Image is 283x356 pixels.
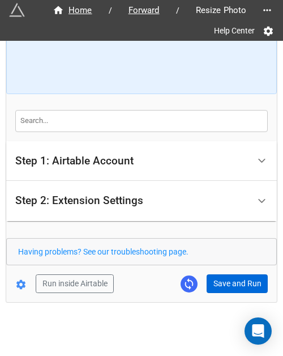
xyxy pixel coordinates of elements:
nav: breadcrumb [41,3,258,17]
span: Resize Photo [189,4,254,17]
a: Help Center [206,20,263,41]
span: Forward [122,4,166,17]
div: Step 2: Extension Settings [15,195,143,206]
li: / [109,5,112,16]
div: Open Intercom Messenger [245,317,272,345]
button: Save and Run [207,274,268,294]
div: Step 1: Airtable Account [15,155,134,167]
a: Having problems? See our troubleshooting page. [18,247,188,256]
button: Run inside Airtable [36,274,114,294]
input: Search... [15,110,268,132]
img: miniextensions-icon.73ae0678.png [9,2,25,18]
a: Forward [117,3,171,17]
div: Step 2: Extension Settings [6,181,277,221]
div: Step 1: Airtable Account [6,141,277,181]
li: / [176,5,179,16]
div: Home [53,4,92,17]
a: Home [41,3,104,17]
